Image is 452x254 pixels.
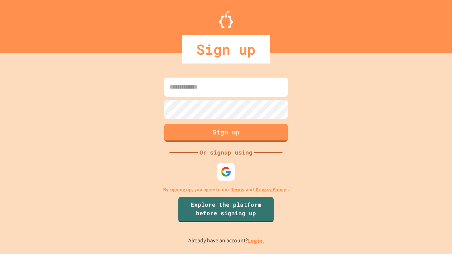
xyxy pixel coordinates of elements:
[188,236,264,245] p: Already have an account?
[164,124,288,142] button: Sign up
[163,186,289,193] p: By signing up, you agree to our and .
[256,186,286,193] a: Privacy Policy
[178,197,274,222] a: Explore the platform before signing up
[219,11,233,28] img: Logo.svg
[182,35,270,64] div: Sign up
[248,237,264,244] a: Log in.
[198,148,254,157] div: Or signup using
[231,186,244,193] a: Terms
[221,167,231,177] img: google-icon.svg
